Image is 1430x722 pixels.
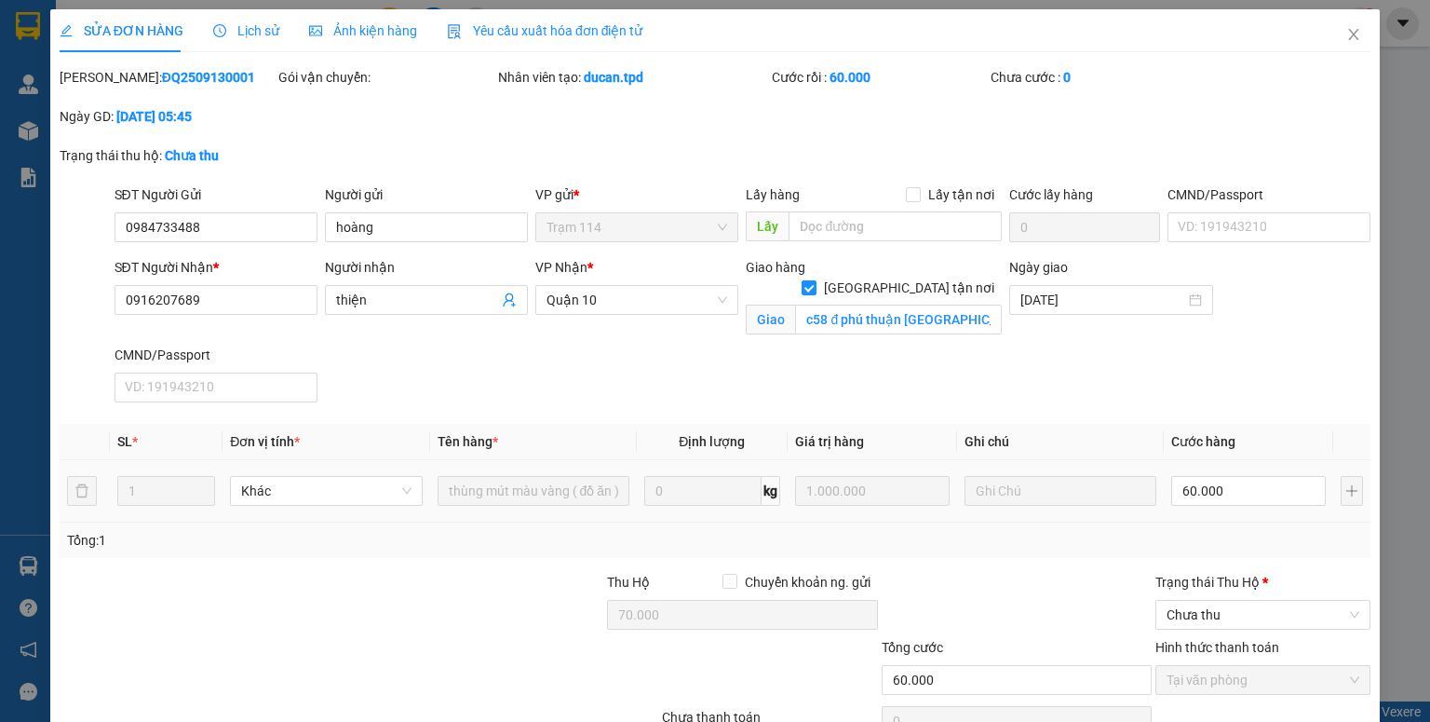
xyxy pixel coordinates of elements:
img: icon [447,24,462,39]
span: SỬA ĐƠN HÀNG [60,23,183,38]
span: Yêu cầu xuất hóa đơn điện tử [447,23,643,38]
div: SĐT Người Nhận [115,257,317,278]
b: 60.000 [830,70,870,85]
span: Đơn vị tính [230,434,300,449]
button: plus [1341,476,1363,506]
div: Nhân viên tạo: [498,67,768,88]
span: edit [60,24,73,37]
span: Lấy [746,211,789,241]
div: Người nhận [325,257,528,278]
span: Cước hàng [1171,434,1235,449]
div: Người gửi [325,184,528,205]
label: Hình thức thanh toán [1155,640,1279,655]
span: Quận 10 [546,286,727,314]
input: Dọc đường [789,211,1002,241]
span: Tại văn phòng [1167,666,1359,694]
span: Trạm 114 [546,213,727,241]
div: Gói vận chuyển: [278,67,493,88]
b: ĐQ2509130001 [162,70,255,85]
label: Cước lấy hàng [1009,187,1093,202]
span: SL [117,434,132,449]
span: Tổng cước [882,640,943,655]
div: Chưa cước : [991,67,1206,88]
label: Ngày giao [1009,260,1068,275]
div: Trạng thái Thu Hộ [1155,572,1370,593]
span: Ảnh kiện hàng [309,23,417,38]
input: Cước lấy hàng [1009,212,1160,242]
span: kg [762,476,780,506]
button: Close [1328,9,1380,61]
span: Khác [241,477,411,505]
div: CMND/Passport [115,345,317,365]
span: Lịch sử [213,23,279,38]
div: Ngày GD: [60,106,275,127]
span: Chưa thu [1167,601,1359,629]
span: clock-circle [213,24,226,37]
div: Cước rồi : [772,67,987,88]
b: ducan.tpd [584,70,643,85]
b: Chưa thu [165,148,219,163]
input: Ngày giao [1020,290,1184,310]
input: Giao tận nơi [795,305,1002,334]
span: Lấy tận nơi [921,184,1002,205]
div: Tổng: 1 [67,530,553,551]
span: Giá trị hàng [795,434,864,449]
span: Giao [746,305,795,334]
span: [GEOGRAPHIC_DATA] tận nơi [816,278,1002,298]
span: Lấy hàng [746,187,800,202]
b: 0 [1063,70,1071,85]
input: VD: Bàn, Ghế [438,476,629,506]
b: [DATE] 05:45 [116,109,192,124]
div: CMND/Passport [1167,184,1370,205]
div: SĐT Người Gửi [115,184,317,205]
button: delete [67,476,97,506]
span: VP Nhận [535,260,587,275]
span: picture [309,24,322,37]
span: Thu Hộ [607,575,650,590]
th: Ghi chú [957,424,1164,460]
span: Giao hàng [746,260,805,275]
span: Định lượng [679,434,745,449]
input: 0 [795,476,950,506]
span: close [1346,27,1361,42]
div: VP gửi [535,184,738,205]
span: user-add [502,293,517,307]
div: [PERSON_NAME]: [60,67,275,88]
span: Tên hàng [438,434,498,449]
input: Ghi Chú [965,476,1156,506]
span: Chuyển khoản ng. gửi [737,572,878,593]
div: Trạng thái thu hộ: [60,145,330,166]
